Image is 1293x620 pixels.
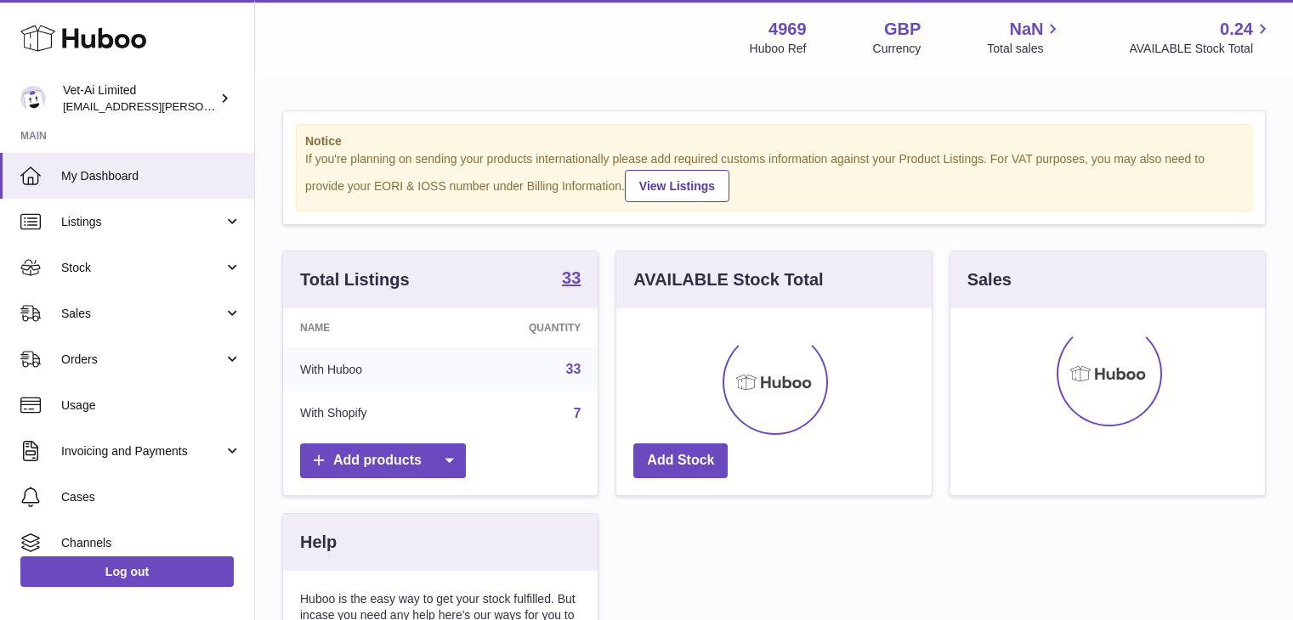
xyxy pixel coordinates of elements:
span: Total sales [987,41,1063,57]
strong: Notice [305,133,1243,149]
div: Huboo Ref [750,41,807,57]
strong: GBP [884,18,921,41]
a: Log out [20,556,234,587]
span: Cases [61,489,241,505]
h3: Help [300,531,337,554]
div: Currency [873,41,922,57]
th: Name [283,308,453,347]
a: 0.24 AVAILABLE Stock Total [1129,18,1273,57]
a: 33 [562,269,581,290]
a: 33 [566,362,581,376]
span: 0.24 [1220,18,1253,41]
td: With Shopify [283,392,453,436]
h3: Sales [967,268,1012,291]
a: NaN Total sales [987,18,1063,57]
a: View Listings [625,170,729,202]
span: Sales [61,306,224,322]
span: Orders [61,352,224,368]
span: Usage [61,397,241,414]
h3: Total Listings [300,268,410,291]
strong: 33 [562,269,581,286]
div: If you're planning on sending your products internationally please add required customs informati... [305,151,1243,202]
span: Stock [61,260,224,276]
h3: AVAILABLE Stock Total [633,268,823,291]
span: NaN [1009,18,1043,41]
th: Quantity [453,308,598,347]
a: Add Stock [633,443,728,478]
div: Vet-Ai Limited [63,82,216,115]
img: abbey.fraser-roe@vet-ai.com [20,86,46,111]
a: Add products [300,443,466,478]
span: [EMAIL_ADDRESS][PERSON_NAME][DOMAIN_NAME] [63,99,341,113]
span: AVAILABLE Stock Total [1129,41,1273,57]
strong: 4969 [768,18,807,41]
a: 7 [573,406,581,420]
span: Invoicing and Payments [61,443,224,459]
td: With Huboo [283,347,453,392]
span: Listings [61,214,224,230]
span: My Dashboard [61,168,241,184]
span: Channels [61,535,241,551]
